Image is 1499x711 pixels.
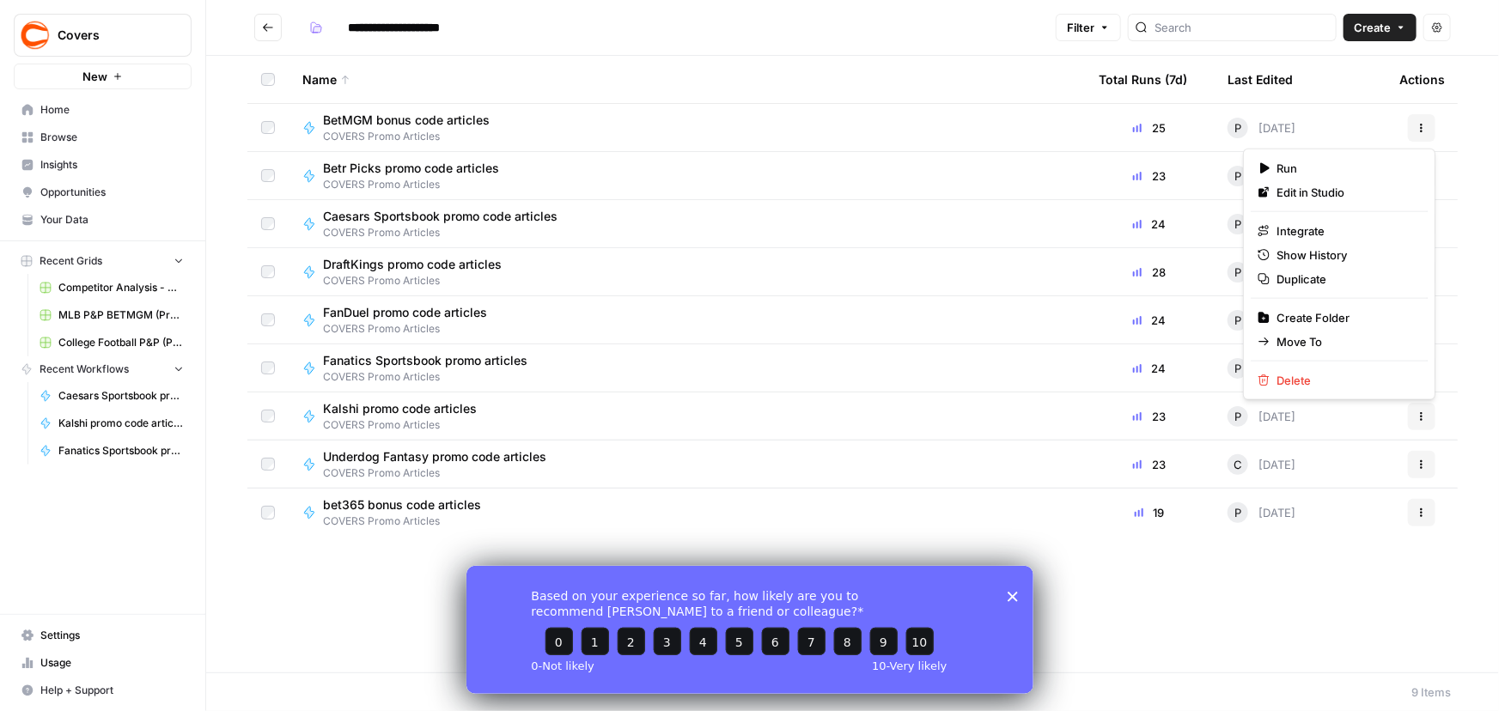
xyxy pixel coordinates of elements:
span: P [1234,264,1241,281]
div: Actions [1399,56,1445,103]
a: Browse [14,124,192,151]
span: Insights [40,157,184,173]
span: COVERS Promo Articles [323,513,495,529]
div: [DATE] [1228,118,1295,138]
span: Home [40,102,184,118]
a: Betr Picks promo code articlesCOVERS Promo Articles [302,160,1071,192]
div: 24 [1099,312,1200,329]
span: Caesars Sportsbook promo code articles [58,388,184,404]
span: Settings [40,628,184,643]
span: Usage [40,655,184,671]
div: [DATE] [1228,214,1295,234]
span: Run [1277,160,1414,177]
a: DraftKings promo code articlesCOVERS Promo Articles [302,256,1071,289]
span: Opportunities [40,185,184,200]
span: P [1234,312,1241,329]
span: Edit in Studio [1277,184,1414,201]
a: Insights [14,151,192,179]
button: Filter [1056,14,1121,41]
div: [DATE] [1228,454,1295,475]
div: [DATE] [1228,262,1295,283]
span: P [1234,216,1241,233]
span: Show History [1277,246,1414,264]
span: Delete [1277,372,1414,389]
a: Caesars Sportsbook promo code articles [32,382,192,410]
div: [DATE] [1228,166,1295,186]
div: [DATE] [1228,358,1295,379]
div: 23 [1099,456,1200,473]
a: College Football P&P (Production) Grid (2) [32,329,192,356]
span: COVERS Promo Articles [323,321,501,337]
span: Fanatics Sportsbook promo articles [323,352,527,369]
span: BetMGM bonus code articles [323,112,490,129]
span: College Football P&P (Production) Grid (2) [58,335,184,350]
span: Kalshi promo code articles [323,400,477,417]
a: Usage [14,649,192,677]
div: 25 [1099,119,1200,137]
span: Recent Grids [40,253,102,269]
button: Go back [254,14,282,41]
a: BetMGM bonus code articlesCOVERS Promo Articles [302,112,1071,144]
div: Name [302,56,1071,103]
span: COVERS Promo Articles [323,369,541,385]
span: MLB P&P BETMGM (Production) Grid (1) [58,307,184,323]
span: Browse [40,130,184,145]
a: Kalshi promo code articlesCOVERS Promo Articles [302,400,1071,433]
span: Kalshi promo code articles [58,416,184,431]
a: Competitor Analysis - URL Specific Grid [32,274,192,301]
span: Filter [1067,19,1094,36]
iframe: Survey from AirOps [466,566,1033,694]
span: Caesars Sportsbook promo code articles [323,208,558,225]
span: Create Folder [1277,309,1414,326]
div: [DATE] [1228,406,1295,427]
a: MLB P&P BETMGM (Production) Grid (1) [32,301,192,329]
span: Recent Workflows [40,362,129,377]
span: FanDuel promo code articles [323,304,487,321]
span: Betr Picks promo code articles [323,160,499,177]
span: C [1234,456,1242,473]
a: Opportunities [14,179,192,206]
span: COVERS Promo Articles [323,465,560,481]
span: COVERS Promo Articles [323,273,515,289]
a: Fanatics Sportsbook promo articlesCOVERS Promo Articles [302,352,1071,385]
a: Home [14,96,192,124]
a: Caesars Sportsbook promo code articlesCOVERS Promo Articles [302,208,1071,240]
a: Settings [14,622,192,649]
button: Recent Grids [14,248,192,274]
span: Create [1354,19,1391,36]
div: 23 [1099,408,1200,425]
span: Competitor Analysis - URL Specific Grid [58,280,184,295]
span: Duplicate [1277,270,1414,288]
a: Your Data [14,206,192,234]
button: Create [1344,14,1417,41]
span: P [1234,360,1241,377]
span: COVERS Promo Articles [323,225,571,240]
span: COVERS Promo Articles [323,417,491,433]
a: Kalshi promo code articles [32,410,192,437]
span: Your Data [40,212,184,228]
div: Last Edited [1228,56,1293,103]
div: 19 [1099,504,1200,521]
div: [DATE] [1228,502,1295,523]
span: DraftKings promo code articles [323,256,502,273]
a: Underdog Fantasy promo code articlesCOVERS Promo Articles [302,448,1071,481]
a: Fanatics Sportsbook promo articles [32,437,192,465]
span: COVERS Promo Articles [323,177,513,192]
span: P [1234,167,1241,185]
input: Search [1155,19,1329,36]
span: P [1234,408,1241,425]
div: 24 [1099,360,1200,377]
